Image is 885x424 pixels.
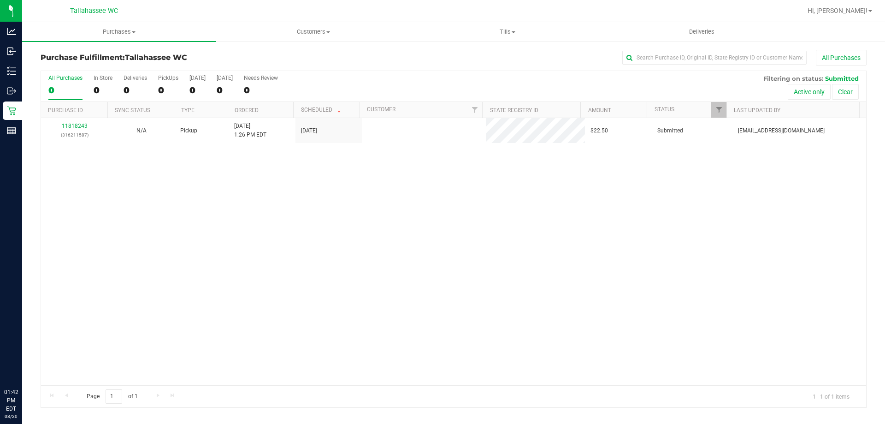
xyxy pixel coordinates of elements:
a: Purchases [22,22,216,42]
div: PickUps [158,75,178,81]
inline-svg: Retail [7,106,16,115]
p: 08/20 [4,413,18,420]
a: Sync Status [115,107,150,113]
h3: Purchase Fulfillment: [41,54,316,62]
button: Clear [832,84,859,100]
div: 0 [244,85,278,96]
span: Hi, [PERSON_NAME]! [808,7,867,14]
a: Purchase ID [48,107,83,113]
a: Customers [216,22,410,42]
inline-svg: Analytics [7,27,16,36]
span: Tallahassee WC [70,7,118,15]
inline-svg: Inventory [7,66,16,76]
div: [DATE] [217,75,233,81]
span: [EMAIL_ADDRESS][DOMAIN_NAME] [738,126,825,135]
div: 0 [124,85,147,96]
span: Deliveries [677,28,727,36]
inline-svg: Reports [7,126,16,135]
div: 0 [189,85,206,96]
button: N/A [136,126,147,135]
a: Type [181,107,195,113]
inline-svg: Inbound [7,47,16,56]
a: Last Updated By [734,107,780,113]
p: 01:42 PM EDT [4,388,18,413]
p: (316211587) [47,131,102,139]
a: Filter [467,102,482,118]
div: 0 [94,85,112,96]
span: $22.50 [590,126,608,135]
span: Customers [217,28,410,36]
span: [DATE] 1:26 PM EDT [234,122,266,139]
span: Submitted [825,75,859,82]
span: Not Applicable [136,127,147,134]
a: Customer [367,106,395,113]
a: Filter [711,102,726,118]
a: Scheduled [301,107,343,113]
span: Page of 1 [79,389,145,404]
iframe: Resource center unread badge [27,349,38,360]
inline-svg: Outbound [7,86,16,96]
a: Ordered [235,107,259,113]
span: Tallahassee WC [125,53,187,62]
div: Needs Review [244,75,278,81]
div: All Purchases [48,75,83,81]
input: Search Purchase ID, Original ID, State Registry ID or Customer Name... [622,51,807,65]
a: Status [655,106,674,113]
iframe: Resource center [9,350,37,378]
a: State Registry ID [490,107,538,113]
button: All Purchases [816,50,867,66]
span: [DATE] [301,126,317,135]
a: Tills [410,22,604,42]
input: 1 [106,389,122,404]
div: 0 [158,85,178,96]
span: Filtering on status: [763,75,823,82]
button: Active only [788,84,831,100]
div: [DATE] [189,75,206,81]
div: Deliveries [124,75,147,81]
a: 11818243 [62,123,88,129]
a: Amount [588,107,611,113]
span: Purchases [22,28,216,36]
a: Deliveries [605,22,799,42]
span: Tills [411,28,604,36]
div: 0 [217,85,233,96]
span: Submitted [657,126,683,135]
span: 1 - 1 of 1 items [805,389,857,403]
div: 0 [48,85,83,96]
span: Pickup [180,126,197,135]
div: In Store [94,75,112,81]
